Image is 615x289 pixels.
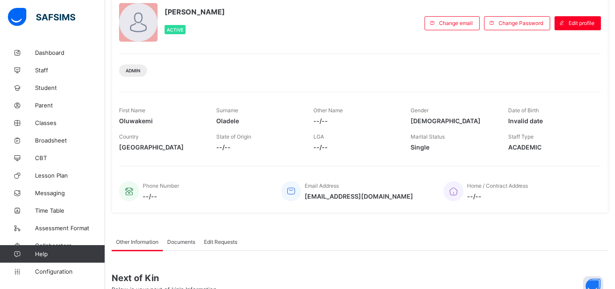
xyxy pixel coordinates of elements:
[165,7,225,16] span: [PERSON_NAME]
[35,119,105,126] span: Classes
[35,225,105,232] span: Assessment Format
[508,133,534,140] span: Staff Type
[313,117,397,125] span: --/--
[508,117,592,125] span: Invalid date
[35,268,105,275] span: Configuration
[411,133,445,140] span: Marital Status
[508,107,539,114] span: Date of Birth
[112,273,608,283] span: Next of Kin
[119,117,203,125] span: Oluwakemi
[35,102,105,109] span: Parent
[305,182,339,189] span: Email Address
[119,133,139,140] span: Country
[35,172,105,179] span: Lesson Plan
[216,143,300,151] span: --/--
[411,107,429,114] span: Gender
[313,143,397,151] span: --/--
[439,20,473,26] span: Change email
[35,242,105,249] span: Collaborators
[467,182,528,189] span: Home / Contract Address
[499,20,543,26] span: Change Password
[35,67,105,74] span: Staff
[467,193,528,200] span: --/--
[35,84,105,91] span: Student
[35,250,105,257] span: Help
[8,8,75,26] img: safsims
[411,143,495,151] span: Single
[216,107,238,114] span: Surname
[35,207,105,214] span: Time Table
[167,239,195,245] span: Documents
[411,117,495,125] span: [DEMOGRAPHIC_DATA]
[167,27,183,32] span: Active
[216,117,300,125] span: Oladele
[143,193,179,200] span: --/--
[204,239,237,245] span: Edit Requests
[116,239,158,245] span: Other Information
[313,133,324,140] span: LGA
[569,20,594,26] span: Edit profile
[126,68,141,73] span: Admin
[35,137,105,144] span: Broadsheet
[313,107,343,114] span: Other Name
[119,107,145,114] span: First Name
[35,189,105,196] span: Messaging
[216,133,251,140] span: State of Origin
[143,182,179,189] span: Phone Number
[35,154,105,161] span: CBT
[305,193,413,200] span: [EMAIL_ADDRESS][DOMAIN_NAME]
[119,143,203,151] span: [GEOGRAPHIC_DATA]
[508,143,592,151] span: ACADEMIC
[35,49,105,56] span: Dashboard
[580,258,606,285] button: Open asap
